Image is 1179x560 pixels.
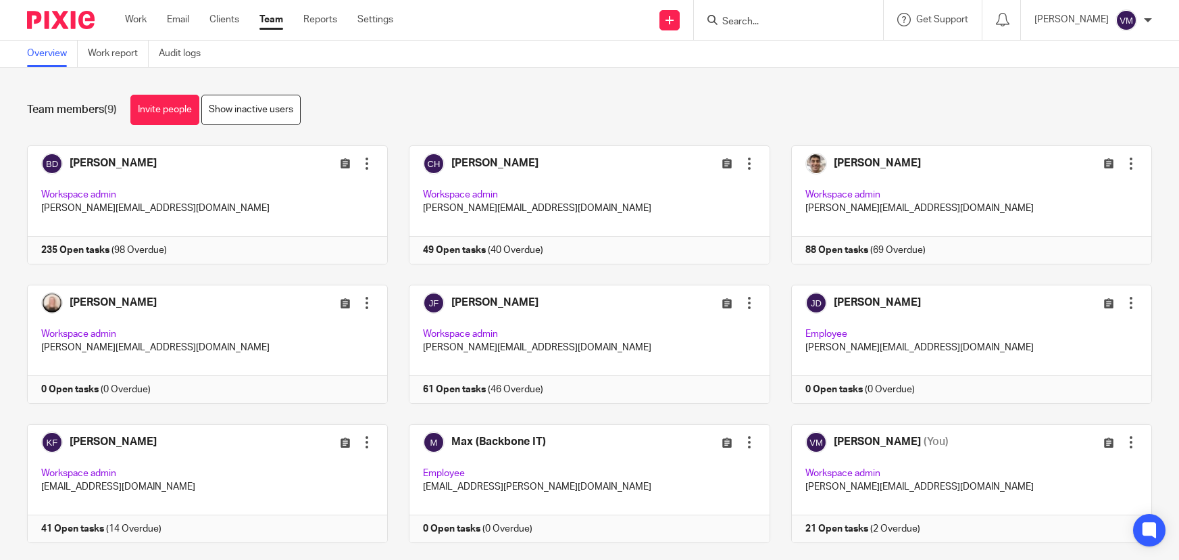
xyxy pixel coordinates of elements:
[104,104,117,115] span: (9)
[130,95,199,125] a: Invite people
[159,41,211,67] a: Audit logs
[721,16,843,28] input: Search
[27,103,117,117] h1: Team members
[259,13,283,26] a: Team
[27,11,95,29] img: Pixie
[1034,13,1109,26] p: [PERSON_NAME]
[167,13,189,26] a: Email
[201,95,301,125] a: Show inactive users
[209,13,239,26] a: Clients
[357,13,393,26] a: Settings
[303,13,337,26] a: Reports
[1115,9,1137,31] img: svg%3E
[88,41,149,67] a: Work report
[27,41,78,67] a: Overview
[125,13,147,26] a: Work
[916,15,968,24] span: Get Support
